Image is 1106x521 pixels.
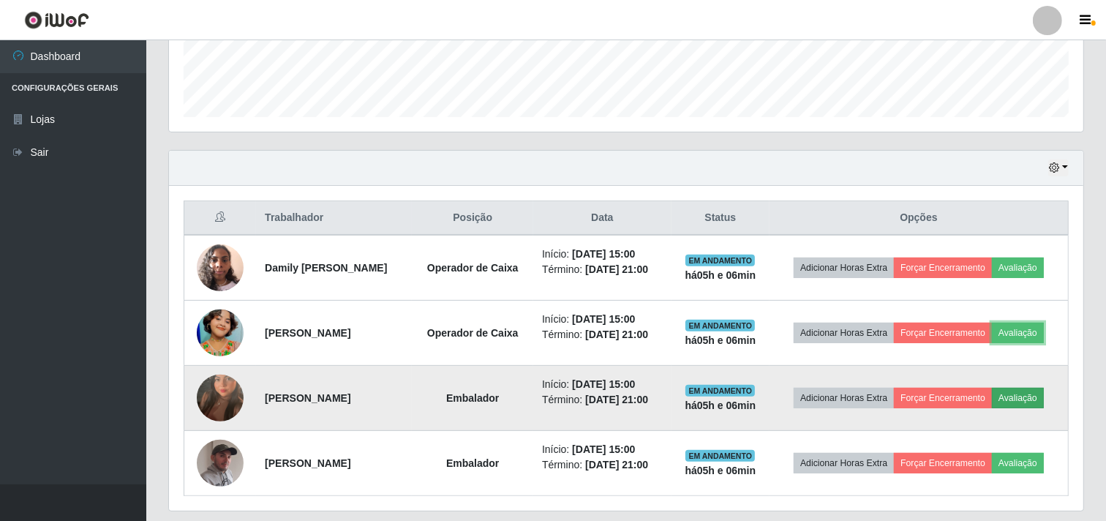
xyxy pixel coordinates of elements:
time: [DATE] 15:00 [572,313,635,325]
time: [DATE] 15:00 [572,443,635,455]
img: 1754222281975.jpeg [197,434,244,492]
time: [DATE] 21:00 [585,394,648,405]
strong: Operador de Caixa [427,262,519,274]
strong: Embalador [446,457,499,469]
time: [DATE] 21:00 [585,459,648,471]
li: Início: [542,312,663,327]
time: [DATE] 15:00 [572,248,635,260]
img: 1756388757354.jpeg [197,291,244,375]
time: [DATE] 15:00 [572,378,635,390]
span: EM ANDAMENTO [685,385,755,397]
img: 1755967732582.jpeg [197,356,244,440]
strong: [PERSON_NAME] [265,392,350,404]
img: CoreUI Logo [24,11,89,29]
button: Adicionar Horas Extra [794,453,894,473]
button: Avaliação [992,453,1044,473]
li: Início: [542,442,663,457]
button: Adicionar Horas Extra [794,323,894,343]
strong: há 05 h e 06 min [685,334,756,346]
strong: [PERSON_NAME] [265,327,350,339]
th: Posição [412,201,533,236]
span: EM ANDAMENTO [685,255,755,266]
th: Opções [770,201,1068,236]
li: Término: [542,457,663,473]
time: [DATE] 21:00 [585,329,648,340]
strong: Embalador [446,392,499,404]
strong: há 05 h e 06 min [685,400,756,411]
time: [DATE] 21:00 [585,263,648,275]
button: Forçar Encerramento [894,388,992,408]
th: Trabalhador [256,201,412,236]
li: Término: [542,262,663,277]
button: Adicionar Horas Extra [794,258,894,278]
li: Término: [542,327,663,342]
strong: [PERSON_NAME] [265,457,350,469]
button: Avaliação [992,258,1044,278]
li: Término: [542,392,663,408]
th: Data [533,201,671,236]
strong: Damily [PERSON_NAME] [265,262,387,274]
strong: há 05 h e 06 min [685,465,756,476]
li: Início: [542,377,663,392]
li: Início: [542,247,663,262]
strong: Operador de Caixa [427,327,519,339]
button: Forçar Encerramento [894,323,992,343]
strong: há 05 h e 06 min [685,269,756,281]
button: Forçar Encerramento [894,453,992,473]
th: Status [671,201,770,236]
button: Avaliação [992,388,1044,408]
button: Forçar Encerramento [894,258,992,278]
button: Adicionar Horas Extra [794,388,894,408]
span: EM ANDAMENTO [685,320,755,331]
span: EM ANDAMENTO [685,450,755,462]
button: Avaliação [992,323,1044,343]
img: 1667492486696.jpeg [197,236,244,299]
